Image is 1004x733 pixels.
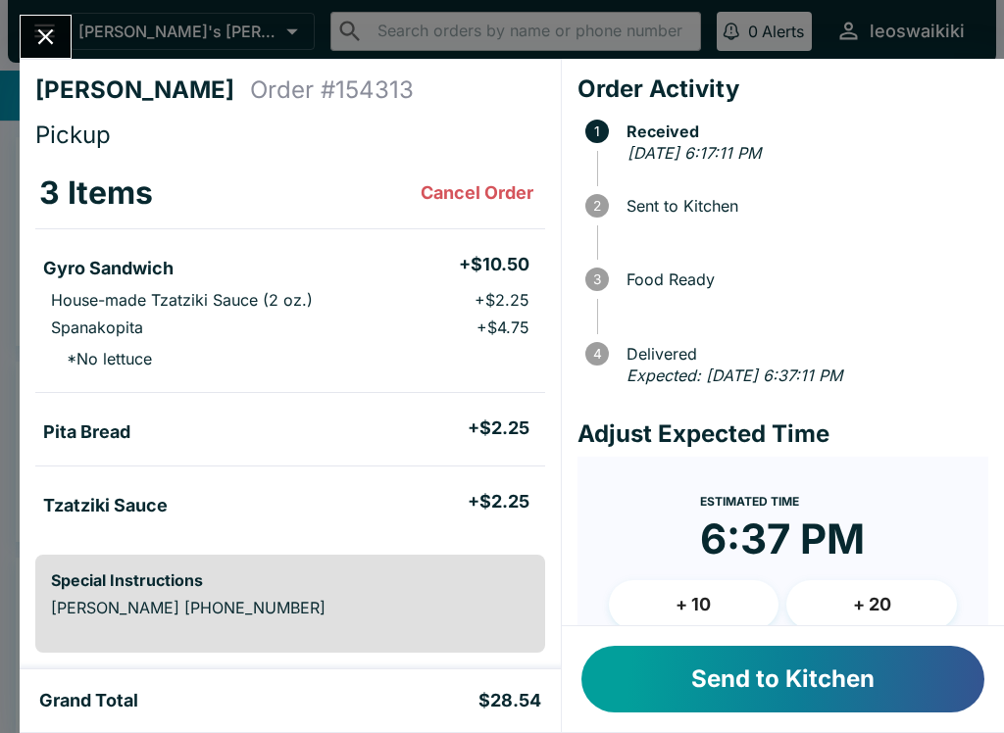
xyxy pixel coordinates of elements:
[468,490,529,513] h5: + $2.25
[609,580,779,629] button: + 10
[477,318,529,337] p: + $4.75
[35,158,545,539] table: orders table
[700,494,799,509] span: Estimated Time
[593,198,601,214] text: 2
[478,689,541,712] h5: $28.54
[51,570,529,590] h6: Special Instructions
[581,646,984,712] button: Send to Kitchen
[51,598,529,617] p: [PERSON_NAME] [PHONE_NUMBER]
[593,271,601,287] text: 3
[250,75,414,105] h4: Order # 154313
[594,123,600,139] text: 1
[617,122,988,140] span: Received
[786,580,957,629] button: + 20
[459,253,529,276] h5: + $10.50
[577,419,988,449] h4: Adjust Expected Time
[35,121,111,149] span: Pickup
[51,290,313,310] p: House-made Tzatziki Sauce (2 oz.)
[617,270,988,288] span: Food Ready
[468,416,529,440] h5: + $2.25
[577,74,988,104] h4: Order Activity
[51,349,152,368] p: * No lettuce
[617,197,988,215] span: Sent to Kitchen
[39,689,138,712] h5: Grand Total
[617,345,988,363] span: Delivered
[51,318,143,337] p: Spanakopita
[475,290,529,310] p: + $2.25
[700,513,865,564] time: 6:37 PM
[627,143,761,163] em: [DATE] 6:17:11 PM
[413,173,541,213] button: Cancel Order
[43,257,174,280] h5: Gyro Sandwich
[43,494,168,517] h5: Tzatziki Sauce
[35,75,250,105] h4: [PERSON_NAME]
[39,173,153,213] h3: 3 Items
[21,16,71,58] button: Close
[627,366,842,385] em: Expected: [DATE] 6:37:11 PM
[592,346,601,362] text: 4
[43,420,130,444] h5: Pita Bread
